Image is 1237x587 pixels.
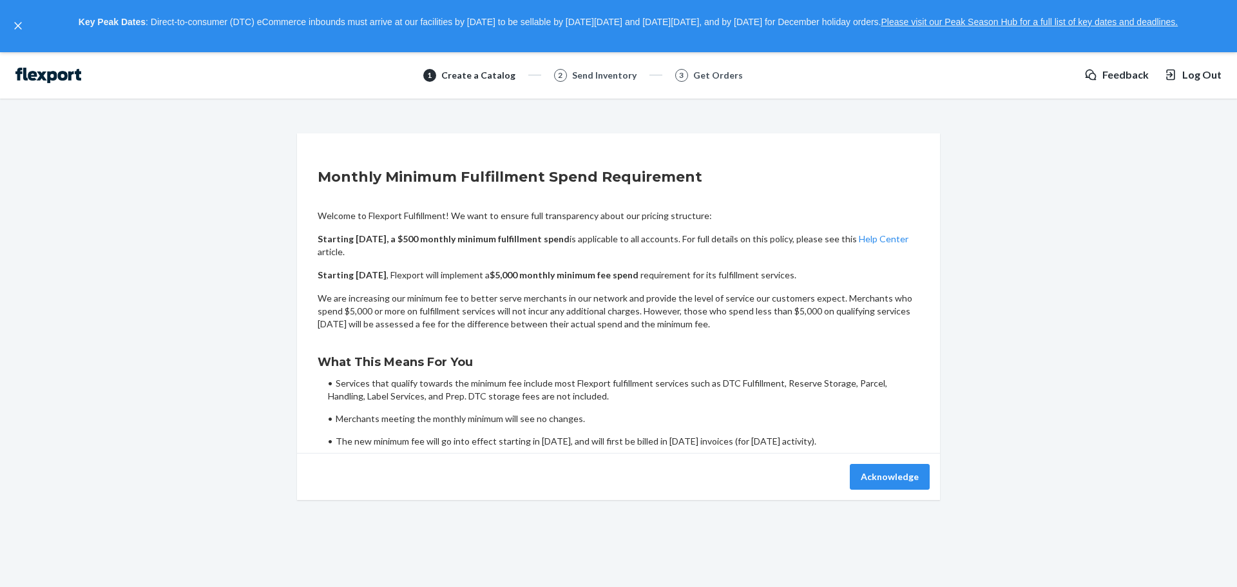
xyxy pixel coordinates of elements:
[881,17,1178,27] a: Please visit our Peak Season Hub for a full list of key dates and deadlines.
[318,209,919,222] p: Welcome to Flexport Fulfillment! We want to ensure full transparency about our pricing structure:
[490,269,638,280] b: $5,000 monthly minimum fee spend
[15,68,81,83] img: Flexport logo
[441,69,515,82] div: Create a Catalog
[1164,68,1222,82] button: Log Out
[850,464,930,490] button: Acknowledge
[328,377,919,403] li: Services that qualify towards the minimum fee include most Flexport fulfillment services such as ...
[318,269,919,282] p: , Flexport will implement a requirement for its fulfillment services.
[427,70,432,81] span: 1
[31,12,1225,34] p: : Direct-to-consumer (DTC) eCommerce inbounds must arrive at our facilities by [DATE] to be sella...
[318,269,387,280] b: Starting [DATE]
[318,292,919,331] p: We are increasing our minimum fee to better serve merchants in our network and provide the level ...
[12,19,24,32] button: close,
[1084,68,1149,82] a: Feedback
[328,435,919,448] li: The new minimum fee will go into effect starting in [DATE], and will first be billed in [DATE] in...
[859,233,908,244] a: Help Center
[328,412,919,425] li: Merchants meeting the monthly minimum will see no changes.
[79,17,146,27] strong: Key Peak Dates
[318,167,919,188] h2: Monthly Minimum Fulfillment Spend Requirement
[558,70,562,81] span: 2
[318,233,919,258] p: is applicable to all accounts. For full details on this policy, please see this article.
[693,69,743,82] div: Get Orders
[318,233,570,244] b: Starting [DATE], a $500 monthly minimum fulfillment spend
[572,69,637,82] div: Send Inventory
[318,354,919,370] h3: What This Means For You
[1182,68,1222,82] span: Log Out
[1102,68,1149,82] span: Feedback
[679,70,684,81] span: 3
